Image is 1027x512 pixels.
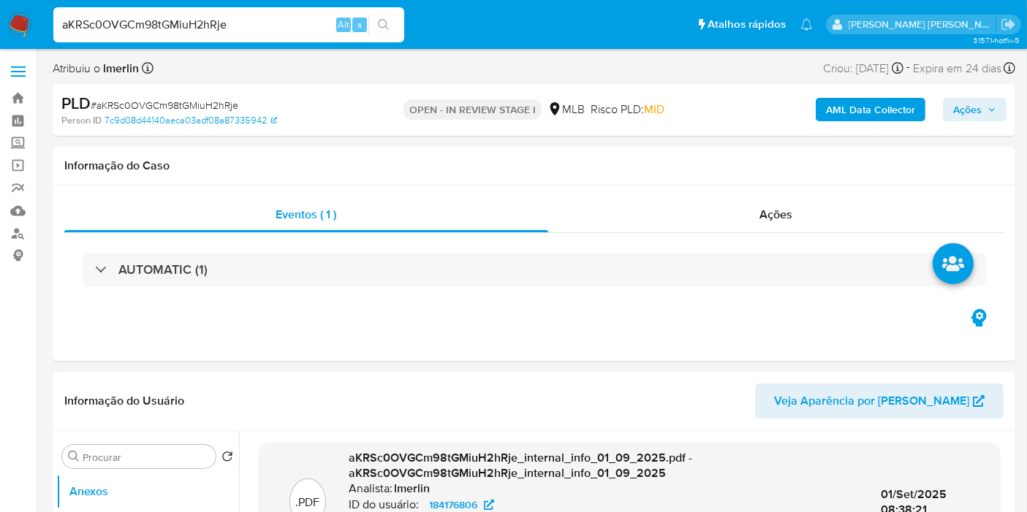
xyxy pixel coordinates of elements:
p: .PDF [295,494,319,511]
span: Expira em 24 dias [913,61,1001,77]
b: Person ID [61,114,102,127]
p: ID do usuário: [349,497,420,512]
a: 7c9d08d44140aeca03adf08a87335942 [105,114,277,127]
div: Criou: [DATE] [823,58,903,78]
input: Procurar [83,451,210,464]
a: Sair [1001,17,1016,32]
span: s [357,18,362,31]
span: Alt [338,18,349,31]
input: Pesquise usuários ou casos... [53,15,404,34]
p: leticia.merlin@mercadolivre.com [849,18,996,31]
h6: lmerlin [395,481,431,496]
b: AML Data Collector [826,98,915,121]
button: search-icon [368,15,398,35]
button: Retornar ao pedido padrão [221,451,233,467]
span: Atalhos rápidos [708,17,786,32]
button: Veja Aparência por [PERSON_NAME] [755,383,1004,419]
button: Anexos [56,474,239,509]
span: Atribuiu o [53,61,139,77]
span: # aKRSc0OVGCm98tGMiuH2hRje [91,98,238,112]
p: Analista: [349,481,393,496]
span: Ações [953,98,982,121]
span: Risco PLD: [591,102,664,118]
h1: Informação do Usuário [64,394,184,408]
h3: AUTOMATIC (1) [118,261,208,278]
button: Procurar [68,451,80,462]
b: PLD [61,91,91,115]
h1: Informação do Caso [64,158,1004,173]
span: - [906,58,910,78]
a: Notificações [800,18,813,31]
div: AUTOMATIC (1) [82,253,986,286]
span: aKRSc0OVGCm98tGMiuH2hRje_internal_info_01_09_2025.pdf - aKRSc0OVGCm98tGMiuH2hRje_internal_info_01... [349,449,693,482]
button: Ações [943,98,1007,121]
span: Ações [759,206,792,223]
p: OPEN - IN REVIEW STAGE I [403,99,542,120]
div: MLB [547,102,585,118]
span: MID [644,101,664,118]
span: Veja Aparência por [PERSON_NAME] [774,383,969,419]
span: Eventos ( 1 ) [276,206,336,223]
b: lmerlin [100,60,139,77]
button: AML Data Collector [816,98,925,121]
